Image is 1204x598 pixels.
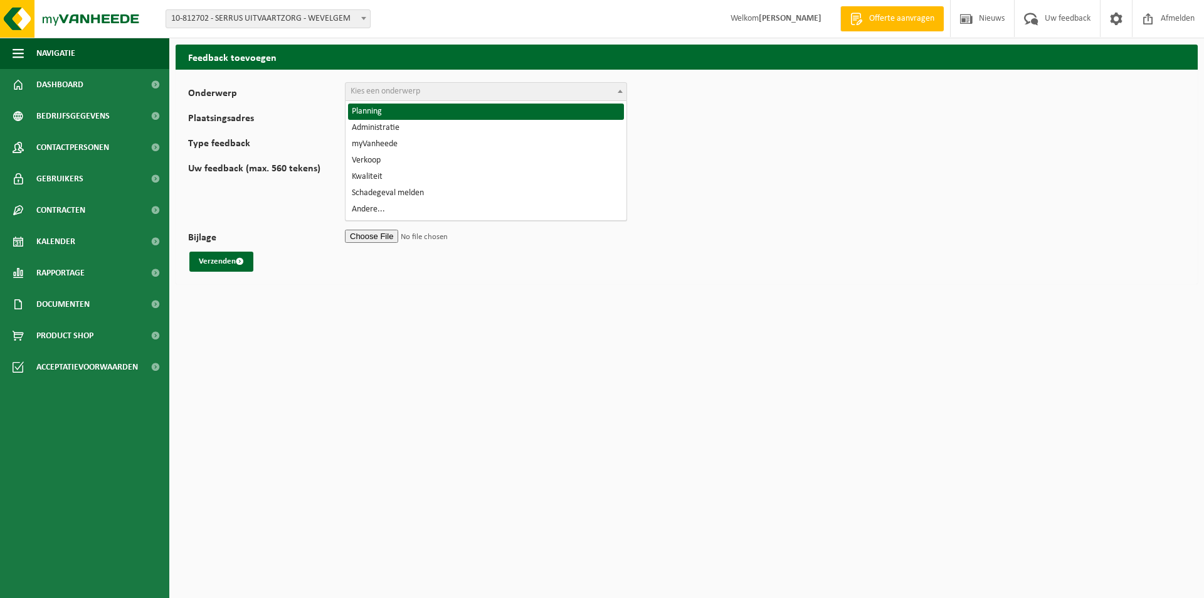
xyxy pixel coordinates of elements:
[189,252,253,272] button: Verzenden
[348,201,624,218] li: Andere...
[36,132,109,163] span: Contactpersonen
[36,351,138,383] span: Acceptatievoorwaarden
[840,6,944,31] a: Offerte aanvragen
[176,45,1198,69] h2: Feedback toevoegen
[166,9,371,28] span: 10-812702 - SERRUS UITVAARTZORG - WEVELGEM
[188,88,345,101] label: Onderwerp
[348,152,624,169] li: Verkoop
[36,100,110,132] span: Bedrijfsgegevens
[348,169,624,185] li: Kwaliteit
[188,139,345,151] label: Type feedback
[36,195,85,226] span: Contracten
[36,257,85,289] span: Rapportage
[36,38,75,69] span: Navigatie
[188,114,345,126] label: Plaatsingsadres
[348,104,624,120] li: Planning
[36,320,93,351] span: Product Shop
[36,69,83,100] span: Dashboard
[188,233,345,245] label: Bijlage
[759,14,821,23] strong: [PERSON_NAME]
[36,289,90,320] span: Documenten
[166,10,370,28] span: 10-812702 - SERRUS UITVAARTZORG - WEVELGEM
[866,13,937,25] span: Offerte aanvragen
[36,163,83,195] span: Gebruikers
[348,136,624,152] li: myVanheede
[188,164,345,220] label: Uw feedback (max. 560 tekens)
[348,120,624,136] li: Administratie
[36,226,75,257] span: Kalender
[348,185,624,201] li: Schadegeval melden
[351,87,420,96] span: Kies een onderwerp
